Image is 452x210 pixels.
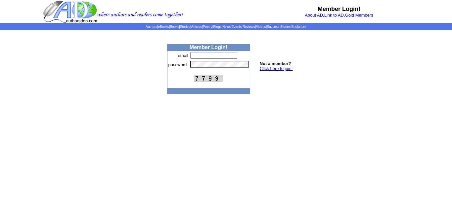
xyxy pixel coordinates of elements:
[243,25,255,29] a: Reviews
[146,25,306,29] span: | | | | | | | | | | | |
[190,44,228,50] b: Member Login!
[267,25,291,29] a: Success Stories
[324,13,344,18] a: Link to AD
[305,13,323,18] a: About AD
[180,25,190,29] a: Stories
[345,13,373,18] a: Gold Members
[191,25,202,29] a: Articles
[232,25,242,29] a: Events
[170,25,179,29] a: Books
[318,6,360,12] b: Member Login!
[222,25,231,29] a: News
[305,13,373,18] font: , ,
[260,61,291,66] b: Not a member?
[292,25,306,29] a: Bookstore
[260,66,293,71] a: Click here to join!
[146,25,157,29] a: Authors
[158,25,169,29] a: eBooks
[194,75,223,82] img: This Is CAPTCHA Image
[168,62,187,67] font: password
[256,25,266,29] a: Videos
[213,25,221,29] a: Blogs
[203,25,212,29] a: Poetry
[178,53,188,58] font: email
